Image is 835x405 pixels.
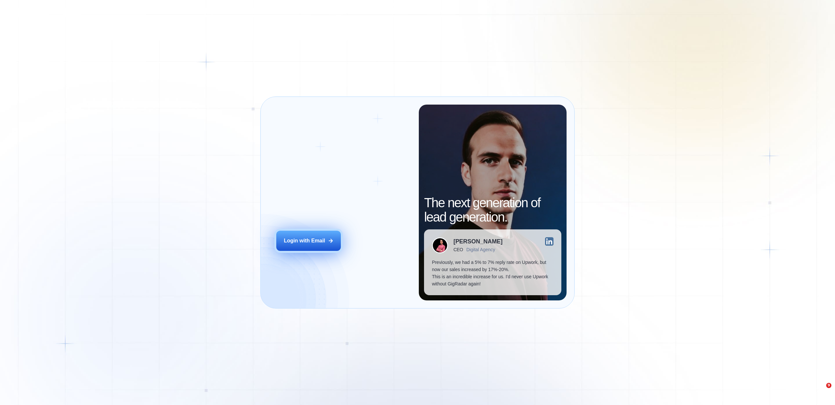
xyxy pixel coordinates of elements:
[813,383,828,398] iframe: Intercom live chat
[826,383,831,388] span: 9
[276,231,341,251] button: Login with Email
[432,259,553,287] p: Previously, we had a 5% to 7% reply rate on Upwork, but now our sales increased by 17%-20%. This ...
[284,237,325,244] div: Login with Email
[453,247,463,252] div: CEO
[466,247,495,252] div: Digital Agency
[453,239,503,244] div: [PERSON_NAME]
[424,195,561,224] h2: The next generation of lead generation.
